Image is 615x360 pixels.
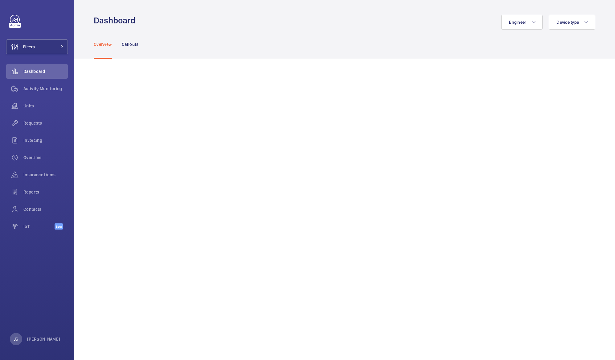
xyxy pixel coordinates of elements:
p: Overview [94,41,112,47]
span: IoT [23,223,55,230]
span: Device type [556,20,579,25]
button: Filters [6,39,68,54]
span: Units [23,103,68,109]
span: Insurance items [23,172,68,178]
span: Invoicing [23,137,68,143]
button: Device type [549,15,595,30]
span: Activity Monitoring [23,86,68,92]
span: Overtime [23,154,68,161]
span: Engineer [509,20,526,25]
span: Contacts [23,206,68,212]
span: Dashboard [23,68,68,74]
p: [PERSON_NAME] [27,336,60,342]
p: JS [14,336,18,342]
h1: Dashboard [94,15,139,26]
button: Engineer [501,15,543,30]
span: Beta [55,223,63,230]
p: Callouts [122,41,139,47]
span: Reports [23,189,68,195]
span: Filters [23,44,35,50]
span: Requests [23,120,68,126]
